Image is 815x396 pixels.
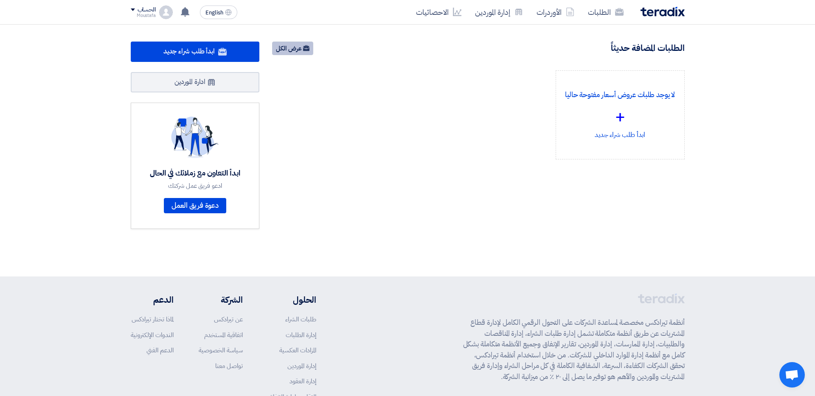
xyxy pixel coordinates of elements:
a: عرض الكل [272,42,313,55]
a: عن تيرادكس [214,315,243,324]
a: دعوة فريق العمل [164,198,227,213]
a: سياسة الخصوصية [199,346,243,355]
div: ادعو فريق عمل شركتك [150,182,240,190]
button: English [200,6,237,19]
a: الطلبات [581,2,630,22]
a: إدارة الطلبات [286,330,316,340]
li: الحلول [268,293,316,306]
a: الاحصائيات [409,2,468,22]
li: الشركة [199,293,243,306]
a: المزادات العكسية [279,346,316,355]
img: profile_test.png [159,6,173,19]
li: الدعم [131,293,174,306]
div: + [563,104,677,130]
a: الدعم الفني [146,346,174,355]
a: اتفاقية المستخدم [204,330,243,340]
a: ادارة الموردين [131,72,260,92]
img: invite_your_team.svg [171,117,219,158]
img: Teradix logo [641,7,685,17]
p: لا يوجد طلبات عروض أسعار مفتوحة حاليا [563,89,677,100]
div: ابدأ طلب شراء جديد [563,78,677,152]
a: إدارة الموردين [468,2,530,22]
a: طلبات الشراء [285,315,316,324]
a: Open chat [779,362,805,388]
span: ابدأ طلب شراء جديد [163,46,215,56]
span: English [205,10,223,16]
div: ابدأ التعاون مع زملائك في الحال [150,168,240,178]
div: Moustafa [131,13,156,18]
p: أنظمة تيرادكس مخصصة لمساعدة الشركات على التحول الرقمي الكامل لإدارة قطاع المشتريات عن طريق أنظمة ... [463,317,685,382]
a: الأوردرات [530,2,581,22]
a: تواصل معنا [215,361,243,371]
a: إدارة الموردين [287,361,316,371]
a: الندوات الإلكترونية [131,330,174,340]
a: لماذا تختار تيرادكس [132,315,174,324]
h4: الطلبات المضافة حديثاً [611,42,685,53]
div: الحساب [138,6,156,14]
a: إدارة العقود [289,376,316,386]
